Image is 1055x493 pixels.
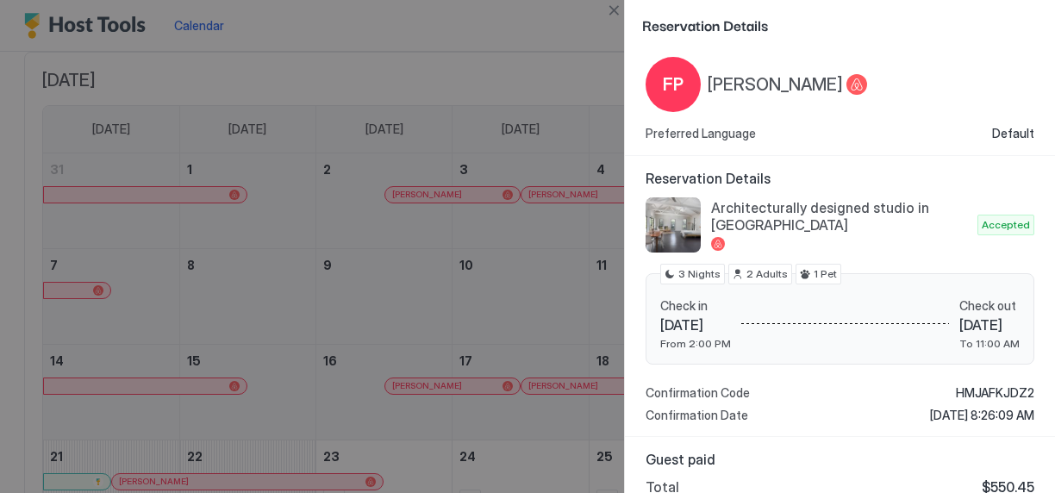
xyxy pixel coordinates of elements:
[660,298,731,314] span: Check in
[708,74,843,96] span: [PERSON_NAME]
[646,408,748,423] span: Confirmation Date
[746,266,788,282] span: 2 Adults
[959,316,1020,334] span: [DATE]
[660,316,731,334] span: [DATE]
[646,451,1034,468] span: Guest paid
[646,170,1034,187] span: Reservation Details
[711,199,971,234] span: Architecturally designed studio in [GEOGRAPHIC_DATA]
[663,72,684,97] span: FP
[930,408,1034,423] span: [DATE] 8:26:09 AM
[660,337,731,350] span: From 2:00 PM
[646,385,750,401] span: Confirmation Code
[642,14,1034,35] span: Reservation Details
[959,337,1020,350] span: To 11:00 AM
[982,217,1030,233] span: Accepted
[646,197,701,253] div: listing image
[992,126,1034,141] span: Default
[678,266,721,282] span: 3 Nights
[956,385,1034,401] span: HMJAFKJDZ2
[814,266,837,282] span: 1 Pet
[959,298,1020,314] span: Check out
[646,126,756,141] span: Preferred Language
